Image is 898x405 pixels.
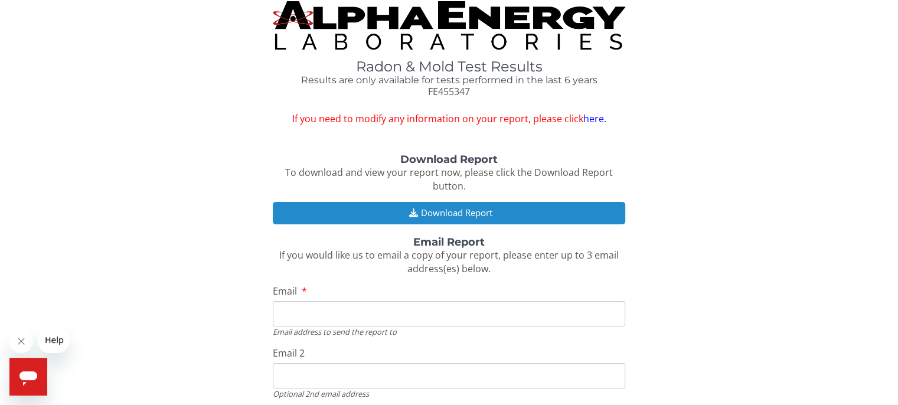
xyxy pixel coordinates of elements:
[273,75,625,86] h4: Results are only available for tests performed in the last 6 years
[273,59,625,74] h1: Radon & Mold Test Results
[38,327,69,353] iframe: Message from company
[273,388,625,399] div: Optional 2nd email address
[583,112,606,125] a: here.
[273,112,625,126] span: If you need to modify any information on your report, please click
[279,249,619,275] span: If you would like us to email a copy of your report, please enter up to 3 email address(es) below.
[9,358,47,396] iframe: Button to launch messaging window
[273,202,625,224] button: Download Report
[273,1,625,50] img: TightCrop.jpg
[273,326,625,337] div: Email address to send the report to
[413,236,485,249] strong: Email Report
[273,285,297,298] span: Email
[400,153,498,166] strong: Download Report
[428,85,470,98] span: FE455347
[273,347,305,360] span: Email 2
[9,329,33,353] iframe: Close message
[285,166,613,192] span: To download and view your report now, please click the Download Report button.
